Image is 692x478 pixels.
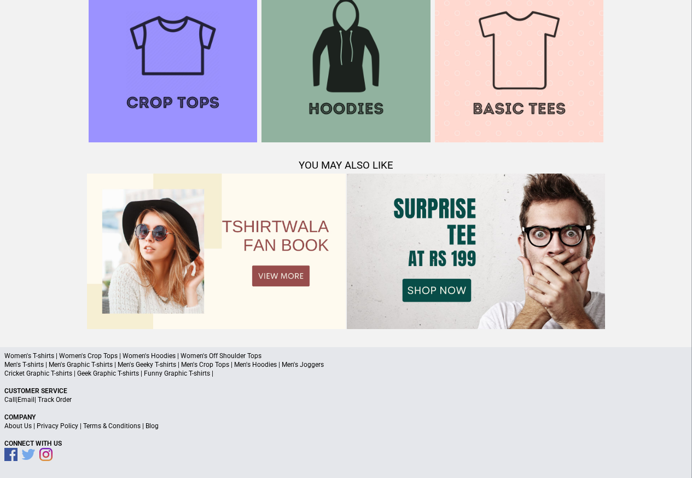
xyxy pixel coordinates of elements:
[18,396,34,404] a: Email
[37,422,78,430] a: Privacy Policy
[4,422,688,430] p: | | |
[38,396,72,404] a: Track Order
[146,422,159,430] a: Blog
[83,422,141,430] a: Terms & Conditions
[4,387,688,395] p: Customer Service
[4,369,688,378] p: Cricket Graphic T-shirts | Geek Graphic T-shirts | Funny Graphic T-shirts |
[4,352,688,360] p: Women's T-shirts | Women's Crop Tops | Women's Hoodies | Women's Off Shoulder Tops
[4,396,16,404] a: Call
[4,439,688,448] p: Connect With Us
[4,395,688,404] p: | |
[4,413,688,422] p: Company
[299,159,393,171] span: YOU MAY ALSO LIKE
[4,360,688,369] p: Men's T-shirts | Men's Graphic T-shirts | Men's Geeky T-shirts | Men's Crop Tops | Men's Hoodies ...
[4,422,32,430] a: About Us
